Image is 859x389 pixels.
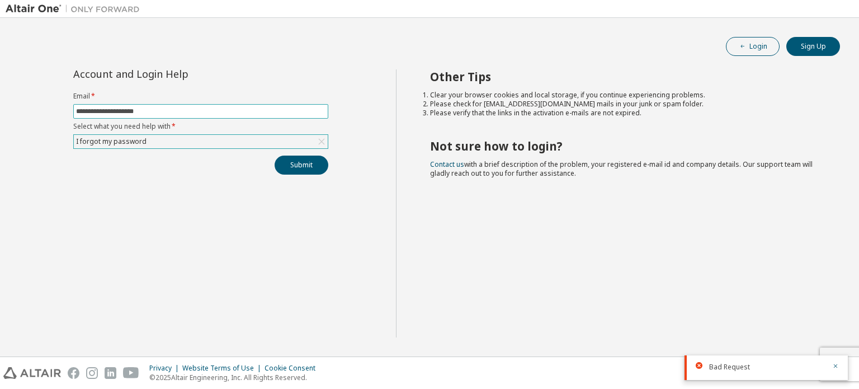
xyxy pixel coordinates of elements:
a: Contact us [430,160,464,169]
button: Submit [275,156,328,175]
button: Sign Up [786,37,840,56]
span: with a brief description of the problem, your registered e-mail id and company details. Our suppo... [430,160,813,178]
div: Website Terms of Use [182,364,265,373]
div: I forgot my password [74,135,328,148]
img: altair_logo.svg [3,367,61,379]
p: © 2025 Altair Engineering, Inc. All Rights Reserved. [149,373,322,382]
button: Login [726,37,780,56]
div: Privacy [149,364,182,373]
div: Cookie Consent [265,364,322,373]
h2: Not sure how to login? [430,139,820,153]
label: Email [73,92,328,101]
li: Please check for [EMAIL_ADDRESS][DOMAIN_NAME] mails in your junk or spam folder. [430,100,820,109]
div: I forgot my password [74,135,148,148]
img: facebook.svg [68,367,79,379]
img: Altair One [6,3,145,15]
div: Account and Login Help [73,69,277,78]
label: Select what you need help with [73,122,328,131]
img: instagram.svg [86,367,98,379]
li: Please verify that the links in the activation e-mails are not expired. [430,109,820,118]
h2: Other Tips [430,69,820,84]
li: Clear your browser cookies and local storage, if you continue experiencing problems. [430,91,820,100]
span: Bad Request [709,363,750,372]
img: linkedin.svg [105,367,116,379]
img: youtube.svg [123,367,139,379]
